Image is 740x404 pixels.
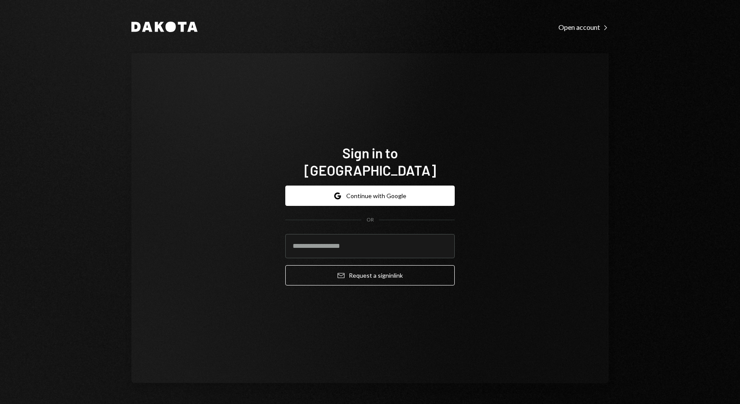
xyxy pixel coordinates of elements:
a: Open account [558,22,609,32]
div: OR [367,216,374,224]
button: Continue with Google [285,186,455,206]
button: Request a signinlink [285,265,455,285]
div: Open account [558,23,609,32]
h1: Sign in to [GEOGRAPHIC_DATA] [285,144,455,179]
